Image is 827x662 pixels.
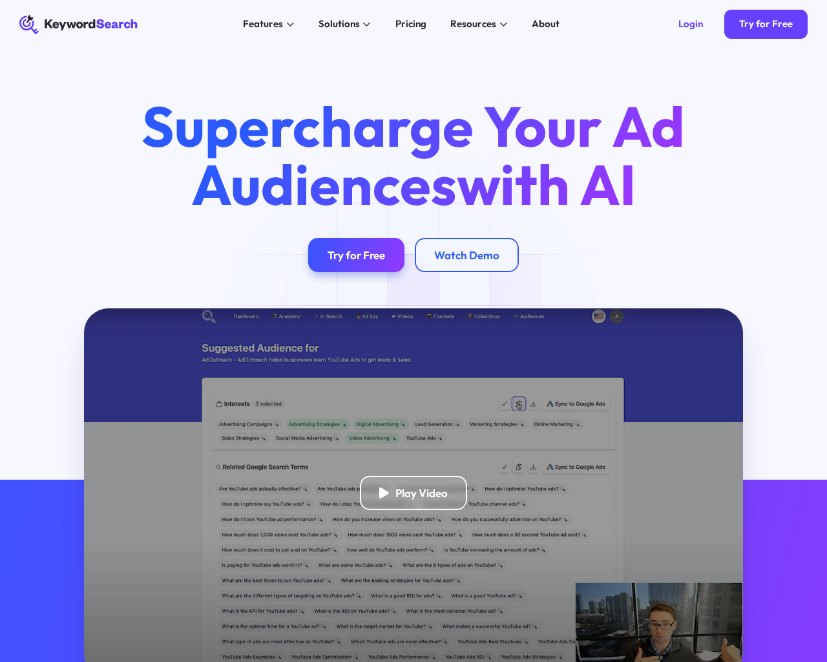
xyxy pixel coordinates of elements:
a: Try for Free [724,10,807,39]
a: About [525,15,567,34]
div: Pricing [395,17,426,32]
div: Watch Demo [434,248,499,262]
a: Pricing [388,15,434,34]
span: with AI [457,149,636,220]
a: Try for Free [308,238,404,272]
div: Try for Free [328,248,385,262]
div: Login [678,18,703,30]
div: Features [243,17,283,32]
div: Resources [450,17,496,32]
div: About [532,17,560,32]
h1: Supercharge Your Ad Audiences [121,98,707,213]
div: Solutions [319,17,360,32]
a: Login [664,10,717,39]
div: Try for Free [739,18,793,30]
div: Play Video [395,486,448,500]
